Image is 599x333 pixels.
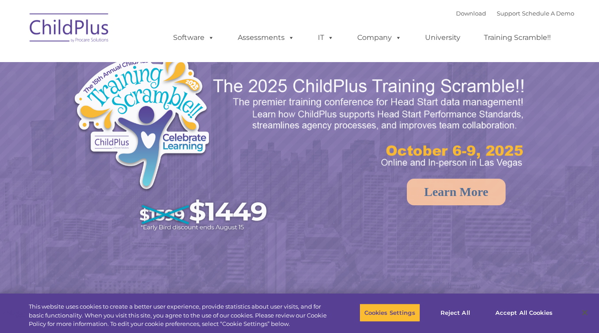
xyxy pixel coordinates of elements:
[29,302,329,329] div: This website uses cookies to create a better user experience, provide statistics about user visit...
[25,7,114,51] img: ChildPlus by Procare Solutions
[575,303,595,322] button: Close
[428,303,483,322] button: Reject All
[164,29,223,47] a: Software
[456,10,486,17] a: Download
[491,303,557,322] button: Accept All Cookies
[416,29,469,47] a: University
[456,10,574,17] font: |
[475,29,560,47] a: Training Scramble!!
[407,179,506,205] a: Learn More
[309,29,343,47] a: IT
[359,303,420,322] button: Cookies Settings
[348,29,410,47] a: Company
[497,10,520,17] a: Support
[229,29,303,47] a: Assessments
[522,10,574,17] a: Schedule A Demo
